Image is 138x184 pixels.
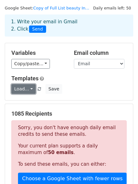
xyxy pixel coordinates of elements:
[11,59,50,69] a: Copy/paste...
[11,110,127,117] h5: 1085 Recipients
[29,26,46,33] span: Send
[18,161,120,168] p: To send these emails, you can either:
[106,154,138,184] iframe: Chat Widget
[11,84,36,94] a: Load...
[91,6,133,10] a: Daily emails left: 50
[91,5,133,12] span: Daily emails left: 50
[74,49,127,56] h5: Email column
[18,143,120,156] p: Your current plan supports a daily maximum of .
[11,49,64,56] h5: Variables
[18,124,120,138] p: Sorry, you don't have enough daily email credits to send these emails.
[6,18,132,33] div: 1. Write your email in Gmail 2. Click
[5,6,89,10] small: Google Sheet:
[48,150,74,155] strong: 50 emails
[33,6,89,10] a: Copy of Full List beauty In...
[11,75,39,82] a: Templates
[45,84,62,94] button: Save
